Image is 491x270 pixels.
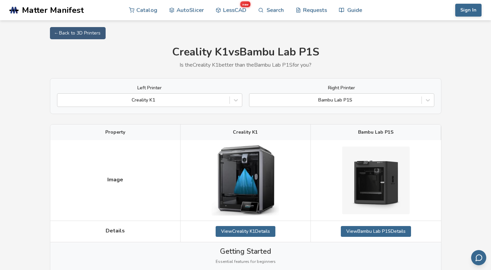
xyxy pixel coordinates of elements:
label: Right Printer [249,85,434,91]
a: ViewCreality K1Details [216,226,275,237]
button: Send feedback via email [471,250,486,265]
button: Sign In [455,4,482,17]
span: Property [105,130,125,135]
p: Is the Creality K1 better than the Bambu Lab P1S for you? [50,62,441,68]
span: Essential features for beginners [216,260,276,264]
a: ViewBambu Lab P1SDetails [341,226,411,237]
a: ← Back to 3D Printers [50,27,106,39]
span: Creality K1 [233,130,258,135]
span: Bambu Lab P1S [358,130,393,135]
span: new [240,1,250,7]
h1: Creality K1 vs Bambu Lab P1S [50,46,441,59]
label: Left Printer [57,85,242,91]
span: Matter Manifest [22,5,84,15]
img: Bambu Lab P1S [342,147,410,214]
input: Bambu Lab P1S [253,97,254,103]
span: Image [107,177,123,183]
img: Creality K1 [212,145,279,216]
span: Details [106,228,125,234]
input: Creality K1 [61,97,62,103]
span: Getting Started [220,247,271,255]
